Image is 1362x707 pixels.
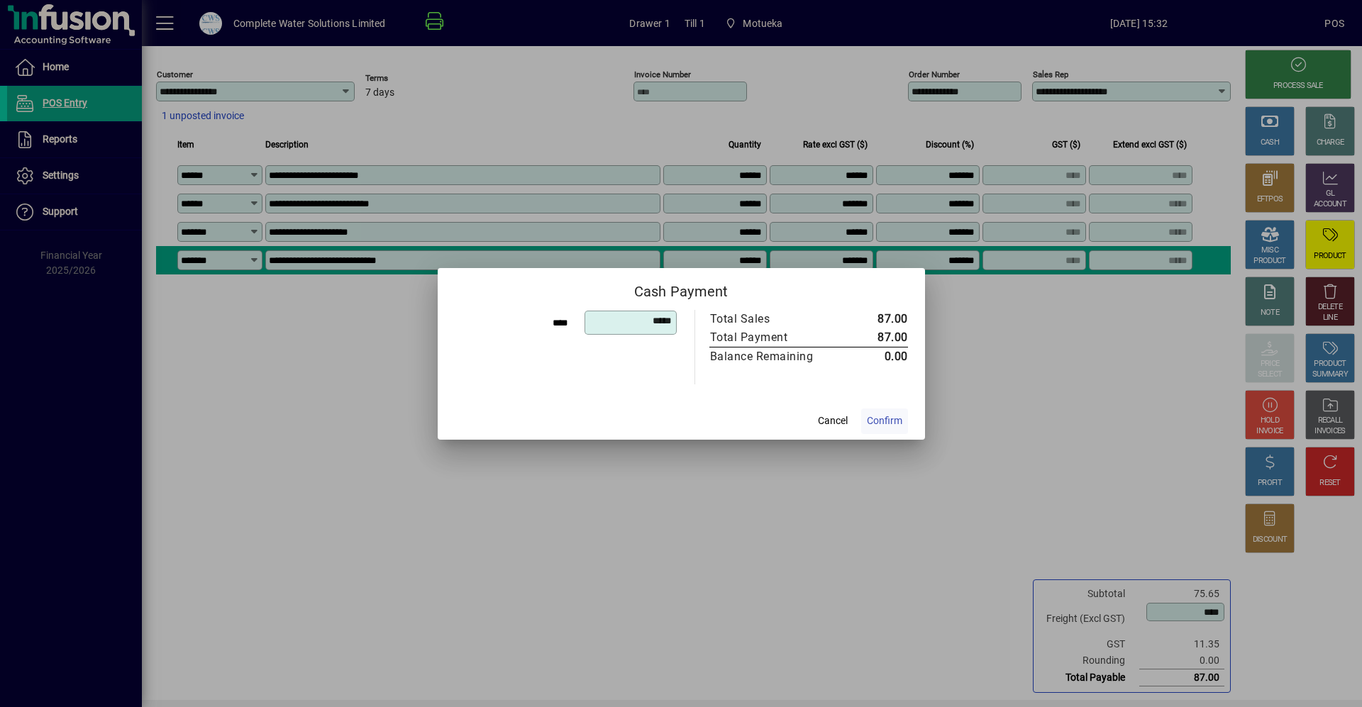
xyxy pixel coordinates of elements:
td: 87.00 [843,310,908,328]
td: Total Sales [709,310,843,328]
td: Total Payment [709,328,843,347]
button: Cancel [810,408,856,434]
h2: Cash Payment [438,268,925,309]
td: 87.00 [843,328,908,347]
span: Cancel [818,413,848,428]
div: Balance Remaining [710,348,829,365]
td: 0.00 [843,347,908,366]
span: Confirm [867,413,902,428]
button: Confirm [861,408,908,434]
